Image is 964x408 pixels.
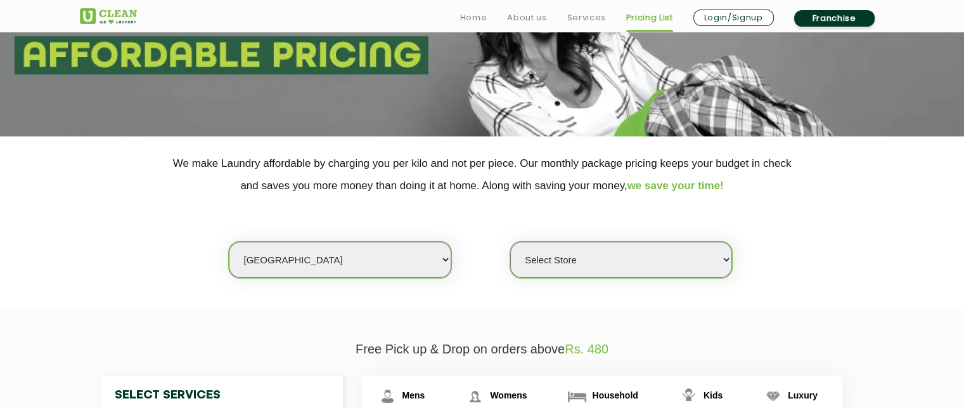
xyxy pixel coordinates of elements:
a: Pricing List [626,10,673,25]
a: Home [460,10,487,25]
a: About us [507,10,546,25]
img: Kids [678,385,700,407]
span: Luxury [788,390,818,400]
img: Mens [376,385,399,407]
img: Womens [464,385,486,407]
span: Rs. 480 [565,342,608,356]
span: Mens [402,390,425,400]
span: we save your time! [627,180,724,192]
span: Womens [490,390,527,400]
img: UClean Laundry and Dry Cleaning [80,8,137,24]
span: Household [592,390,638,400]
p: Free Pick up & Drop on orders above [80,342,885,357]
a: Franchise [794,10,875,27]
img: Luxury [762,385,784,407]
img: Household [566,385,588,407]
p: We make Laundry affordable by charging you per kilo and not per piece. Our monthly package pricin... [80,152,885,197]
a: Login/Signup [693,10,774,26]
a: Services [567,10,605,25]
span: Kids [704,390,723,400]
